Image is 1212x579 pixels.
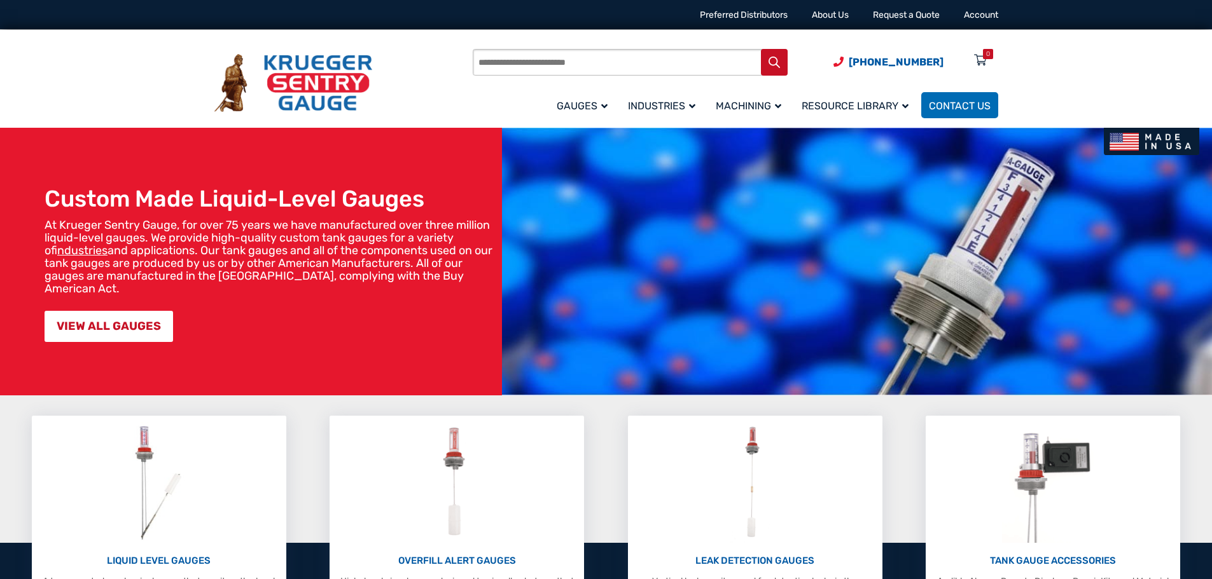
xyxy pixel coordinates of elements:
[620,90,708,120] a: Industries
[429,422,485,543] img: Overfill Alert Gauges
[45,311,173,342] a: VIEW ALL GAUGES
[730,422,780,543] img: Leak Detection Gauges
[628,100,695,112] span: Industries
[502,128,1212,395] img: bg_hero_bannerksentry
[794,90,921,120] a: Resource Library
[57,243,108,257] a: industries
[716,100,781,112] span: Machining
[557,100,608,112] span: Gauges
[38,554,280,568] p: LIQUID LEVEL GAUGES
[802,100,909,112] span: Resource Library
[336,554,578,568] p: OVERFILL ALERT GAUGES
[849,56,944,68] span: [PHONE_NUMBER]
[986,49,990,59] div: 0
[1002,422,1104,543] img: Tank Gauge Accessories
[125,422,192,543] img: Liquid Level Gauges
[45,185,496,212] h1: Custom Made Liquid-Level Gauges
[812,10,849,20] a: About Us
[549,90,620,120] a: Gauges
[873,10,940,20] a: Request a Quote
[214,54,372,112] img: Krueger Sentry Gauge
[700,10,788,20] a: Preferred Distributors
[833,54,944,70] a: Phone Number (920) 434-8860
[1104,128,1199,155] img: Made In USA
[932,554,1174,568] p: TANK GAUGE ACCESSORIES
[964,10,998,20] a: Account
[634,554,876,568] p: LEAK DETECTION GAUGES
[921,92,998,118] a: Contact Us
[929,100,991,112] span: Contact Us
[708,90,794,120] a: Machining
[45,219,496,295] p: At Krueger Sentry Gauge, for over 75 years we have manufactured over three million liquid-level g...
